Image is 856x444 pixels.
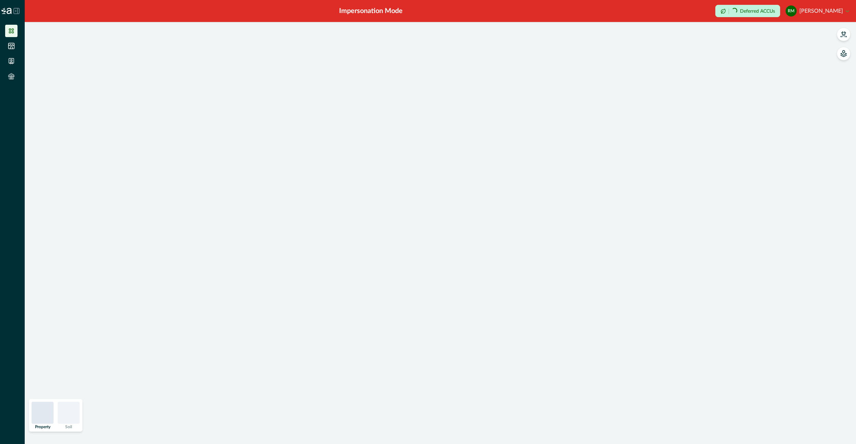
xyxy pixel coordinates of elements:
[35,425,50,429] p: Property
[339,6,403,16] div: Impersonation Mode
[786,3,849,19] button: Rodney McIntyre[PERSON_NAME]
[740,9,775,14] p: Deferred ACCUs
[65,425,72,429] p: Soil
[1,8,12,14] img: Logo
